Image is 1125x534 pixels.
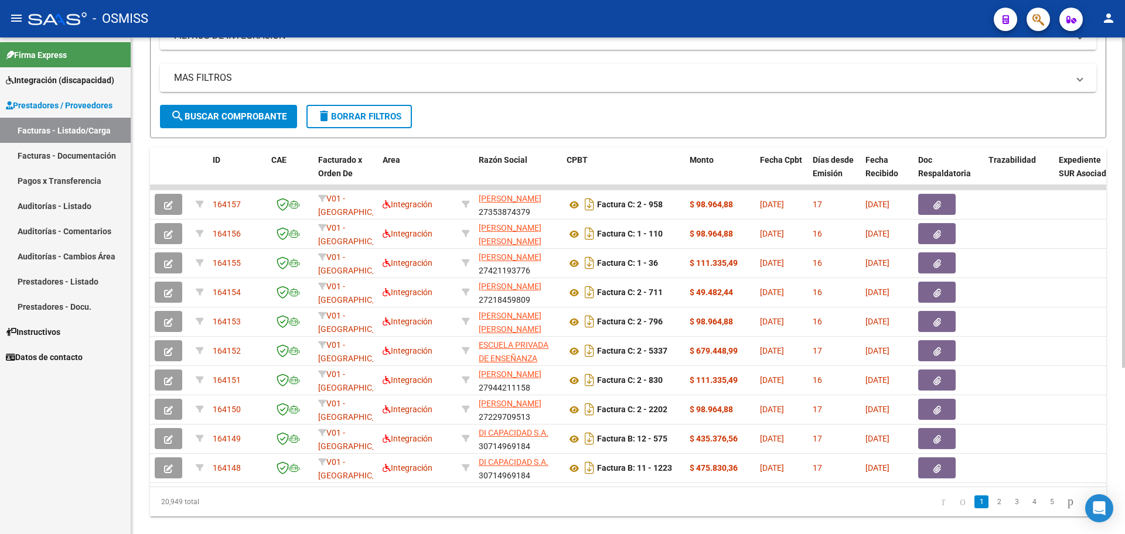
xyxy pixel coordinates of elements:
[813,405,822,414] span: 17
[690,405,733,414] strong: $ 98.964,88
[479,311,541,334] span: [PERSON_NAME] [PERSON_NAME]
[690,258,738,268] strong: $ 111.335,49
[213,258,241,268] span: 164155
[760,200,784,209] span: [DATE]
[479,309,557,334] div: 27341359266
[813,434,822,443] span: 17
[479,399,541,408] span: [PERSON_NAME]
[597,230,663,239] strong: Factura C: 1 - 110
[208,148,267,199] datatable-header-cell: ID
[974,495,988,508] a: 1
[582,400,597,419] i: Descargar documento
[479,338,557,363] div: 30715650971
[306,105,412,128] button: Borrar Filtros
[690,155,714,165] span: Monto
[378,148,457,199] datatable-header-cell: Area
[383,229,432,238] span: Integración
[760,155,802,165] span: Fecha Cpbt
[1062,495,1079,508] a: go to next page
[479,280,557,304] div: 27218459809
[383,287,432,297] span: Integración
[597,259,658,268] strong: Factura C: 1 - 36
[865,287,889,297] span: [DATE]
[1008,492,1025,512] li: page 3
[267,148,313,199] datatable-header-cell: CAE
[1025,492,1043,512] li: page 4
[479,251,557,275] div: 27421193776
[1027,495,1041,508] a: 4
[690,200,733,209] strong: $ 98.964,88
[479,340,548,376] span: ESCUELA PRIVADA DE ENSEÑANZA NIVELADORA S.A.
[479,456,557,480] div: 30714969184
[479,282,541,291] span: [PERSON_NAME]
[383,375,432,385] span: Integración
[160,64,1096,92] mat-expansion-panel-header: MAS FILTROS
[760,375,784,385] span: [DATE]
[865,258,889,268] span: [DATE]
[160,105,297,128] button: Buscar Comprobante
[813,463,822,473] span: 17
[760,229,784,238] span: [DATE]
[213,463,241,473] span: 164148
[597,200,663,210] strong: Factura C: 2 - 958
[479,369,541,379] span: [PERSON_NAME]
[865,229,889,238] span: [DATE]
[6,49,67,61] span: Firma Express
[597,376,663,385] strong: Factura C: 2 - 830
[171,111,287,122] span: Buscar Comprobante
[1102,11,1116,25] mat-icon: person
[317,111,401,122] span: Borrar Filtros
[760,405,784,414] span: [DATE]
[913,148,984,199] datatable-header-cell: Doc Respaldatoria
[861,148,913,199] datatable-header-cell: Fecha Recibido
[813,317,822,326] span: 16
[582,283,597,302] i: Descargar documento
[582,224,597,243] i: Descargar documento
[1085,494,1113,522] div: Open Intercom Messenger
[813,200,822,209] span: 17
[813,287,822,297] span: 16
[213,375,241,385] span: 164151
[213,287,241,297] span: 164154
[1054,148,1119,199] datatable-header-cell: Expediente SUR Asociado
[479,223,541,246] span: [PERSON_NAME] [PERSON_NAME]
[479,194,541,203] span: [PERSON_NAME]
[582,254,597,272] i: Descargar documento
[582,371,597,389] i: Descargar documento
[383,200,432,209] span: Integración
[813,258,822,268] span: 16
[597,405,667,415] strong: Factura C: 2 - 2202
[313,148,378,199] datatable-header-cell: Facturado x Orden De
[479,457,548,467] span: DI CAPACIDAD S.A.
[936,495,951,508] a: go to first page
[383,405,432,414] span: Integración
[171,109,185,123] mat-icon: search
[808,148,861,199] datatable-header-cell: Días desde Emisión
[9,11,23,25] mat-icon: menu
[383,155,400,165] span: Area
[271,155,287,165] span: CAE
[6,74,114,87] span: Integración (discapacidad)
[760,317,784,326] span: [DATE]
[918,155,971,178] span: Doc Respaldatoria
[383,258,432,268] span: Integración
[213,434,241,443] span: 164149
[597,464,672,473] strong: Factura B: 11 - 1223
[813,375,822,385] span: 16
[479,155,527,165] span: Razón Social
[760,258,784,268] span: [DATE]
[1045,495,1059,508] a: 5
[988,155,1036,165] span: Trazabilidad
[174,71,1068,84] mat-panel-title: MAS FILTROS
[582,312,597,331] i: Descargar documento
[479,428,548,437] span: DI CAPACIDAD S.A.
[690,463,738,473] strong: $ 475.830,36
[213,346,241,355] span: 164152
[690,434,738,443] strong: $ 435.376,56
[865,155,898,178] span: Fecha Recibido
[383,434,432,443] span: Integración
[6,351,83,364] span: Datos de contacto
[479,252,541,262] span: [PERSON_NAME]
[865,346,889,355] span: [DATE]
[1059,155,1111,178] span: Expediente SUR Asociado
